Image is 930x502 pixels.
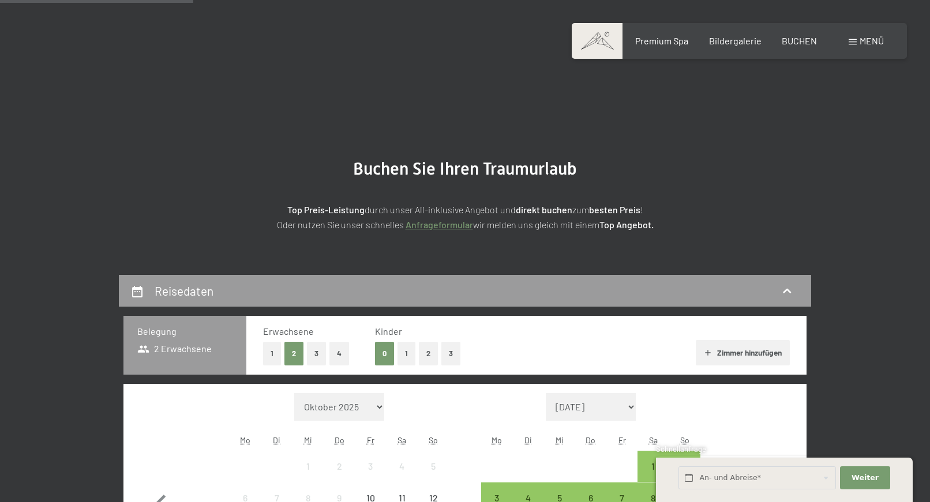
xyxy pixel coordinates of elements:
[367,435,374,445] abbr: Freitag
[387,451,418,482] div: Anreise nicht möglich
[325,462,354,490] div: 2
[852,473,879,483] span: Weiter
[304,435,312,445] abbr: Mittwoch
[292,451,324,482] div: Wed Oct 01 2025
[524,435,532,445] abbr: Dienstag
[177,202,753,232] p: durch unser All-inklusive Angebot und zum ! Oder nutzen Sie unser schnelles wir melden uns gleich...
[840,466,890,490] button: Weiter
[324,451,355,482] div: Thu Oct 02 2025
[637,451,669,482] div: Anreise möglich
[589,204,640,215] strong: besten Preis
[782,35,817,46] a: BUCHEN
[406,219,473,230] a: Anfrageformular
[441,342,460,365] button: 3
[329,342,349,365] button: 4
[397,435,406,445] abbr: Samstag
[516,204,572,215] strong: direkt buchen
[292,451,324,482] div: Anreise nicht möglich
[418,451,449,482] div: Anreise nicht möglich
[637,451,669,482] div: Sat Nov 01 2025
[556,435,564,445] abbr: Mittwoch
[284,342,303,365] button: 2
[355,451,386,482] div: Fri Oct 03 2025
[324,451,355,482] div: Anreise nicht möglich
[356,462,385,490] div: 3
[155,284,213,298] h2: Reisedaten
[599,219,654,230] strong: Top Angebot.
[137,325,232,338] h3: Belegung
[273,435,280,445] abbr: Dienstag
[335,435,344,445] abbr: Donnerstag
[709,35,762,46] a: Bildergalerie
[639,462,667,490] div: 1
[418,451,449,482] div: Sun Oct 05 2025
[492,435,502,445] abbr: Montag
[388,462,417,490] div: 4
[387,451,418,482] div: Sat Oct 04 2025
[307,342,326,365] button: 3
[419,342,438,365] button: 2
[375,342,394,365] button: 0
[397,342,415,365] button: 1
[429,435,438,445] abbr: Sonntag
[355,451,386,482] div: Anreise nicht möglich
[263,342,281,365] button: 1
[618,435,626,445] abbr: Freitag
[240,435,250,445] abbr: Montag
[287,204,365,215] strong: Top Preis-Leistung
[635,35,688,46] a: Premium Spa
[419,462,448,490] div: 5
[696,340,790,365] button: Zimmer hinzufügen
[263,326,314,337] span: Erwachsene
[649,435,658,445] abbr: Samstag
[680,435,689,445] abbr: Sonntag
[294,462,322,490] div: 1
[586,435,595,445] abbr: Donnerstag
[860,35,884,46] span: Menü
[137,342,212,355] span: 2 Erwachsene
[353,158,577,179] span: Buchen Sie Ihren Traumurlaub
[375,326,402,337] span: Kinder
[656,444,706,454] span: Schnellanfrage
